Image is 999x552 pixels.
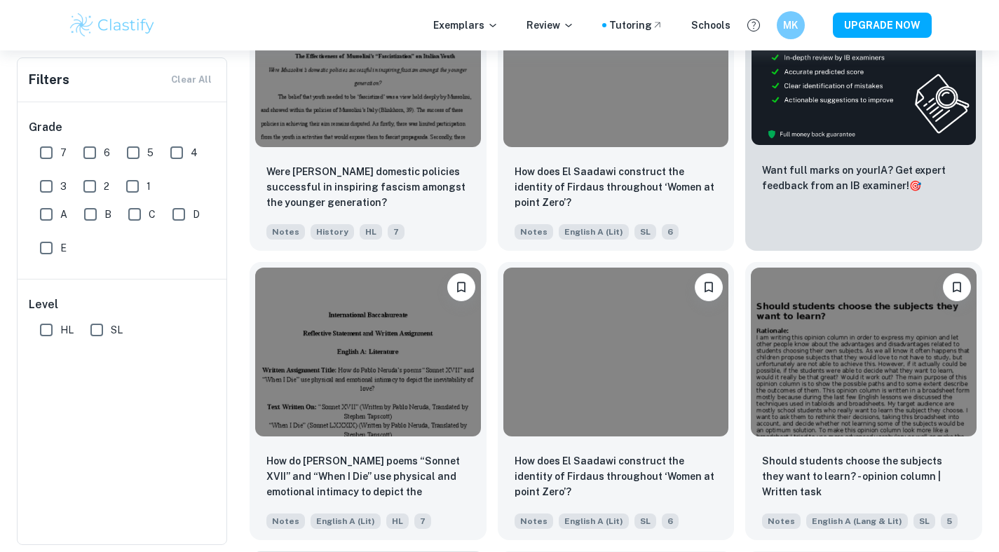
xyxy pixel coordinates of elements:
[266,513,305,529] span: Notes
[433,18,498,33] p: Exemplars
[60,145,67,160] span: 7
[266,224,305,240] span: Notes
[559,224,629,240] span: English A (Lit)
[29,119,217,136] h6: Grade
[695,273,723,301] button: Bookmark
[833,13,932,38] button: UPGRADE NOW
[193,207,200,222] span: D
[360,224,382,240] span: HL
[266,453,470,501] p: How do Pablo Neruda’s poems “Sonnet XVII” and “When I Die” use physical and emotional intimacy to...
[311,513,381,529] span: English A (Lit)
[782,18,798,33] h6: MK
[559,513,629,529] span: English A (Lit)
[526,18,574,33] p: Review
[250,262,487,540] a: BookmarkHow do Pablo Neruda’s poems “Sonnet XVII” and “When I Die” use physical and emotional int...
[498,262,735,540] a: BookmarkHow does El Saadawi construct the identity of Firdaus throughout ‘Women at point Zero’?No...
[503,268,729,436] img: English A (Lit) Notes example thumbnail: How does El Saadawi construct the identi
[255,268,481,436] img: English A (Lit) Notes example thumbnail: How do Pablo Neruda’s poems “Sonnet XVII
[745,262,982,540] a: BookmarkShould students choose the subjects they want to learn? - opinion column | Written taskNo...
[414,513,431,529] span: 7
[104,207,111,222] span: B
[191,145,198,160] span: 4
[691,18,730,33] a: Schools
[388,224,405,240] span: 7
[147,145,154,160] span: 5
[68,11,157,39] img: Clastify logo
[515,453,718,499] p: How does El Saadawi construct the identity of Firdaus throughout ‘Women at point Zero’?
[777,11,805,39] button: MK
[111,322,123,338] span: SL
[29,70,69,90] h6: Filters
[913,513,935,529] span: SL
[104,145,110,160] span: 6
[447,273,475,301] button: Bookmark
[147,179,151,194] span: 1
[806,513,908,529] span: English A (Lang & Lit)
[60,322,74,338] span: HL
[311,224,354,240] span: History
[941,513,958,529] span: 5
[662,224,679,240] span: 6
[60,179,67,194] span: 3
[29,296,217,313] h6: Level
[515,513,553,529] span: Notes
[515,224,553,240] span: Notes
[266,164,470,210] p: Were Mussolini’s domestic policies successful in inspiring fascism amongst the younger generation?
[634,513,656,529] span: SL
[751,268,977,436] img: English A (Lang & Lit) Notes example thumbnail: Should students choose the subjects they
[386,513,409,529] span: HL
[762,453,965,499] p: Should students choose the subjects they want to learn? - opinion column | Written task
[60,240,67,256] span: E
[149,207,156,222] span: C
[762,513,801,529] span: Notes
[662,513,679,529] span: 6
[762,163,965,193] p: Want full marks on your IA ? Get expert feedback from an IB examiner!
[634,224,656,240] span: SL
[104,179,109,194] span: 2
[60,207,67,222] span: A
[609,18,663,33] a: Tutoring
[515,164,718,210] p: How does El Saadawi construct the identity of Firdaus throughout ‘Women at point Zero’?
[909,180,921,191] span: 🎯
[742,13,766,37] button: Help and Feedback
[943,273,971,301] button: Bookmark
